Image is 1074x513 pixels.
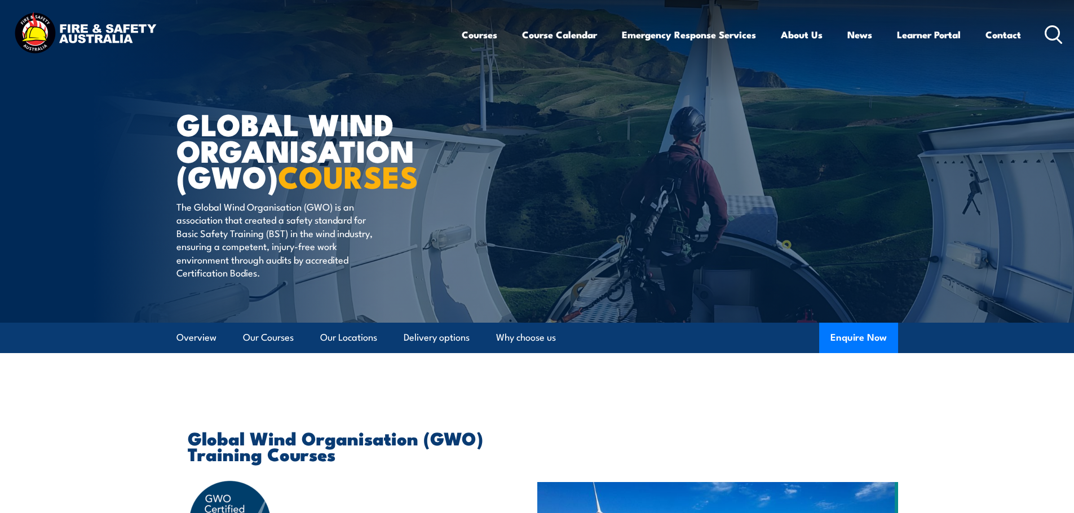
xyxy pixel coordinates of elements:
a: Overview [176,323,216,353]
a: Emergency Response Services [622,20,756,50]
a: Delivery options [404,323,470,353]
a: Our Courses [243,323,294,353]
a: Courses [462,20,497,50]
a: Learner Portal [897,20,961,50]
h1: Global Wind Organisation (GWO) [176,110,455,189]
a: Course Calendar [522,20,597,50]
a: News [847,20,872,50]
strong: COURSES [278,152,418,199]
a: Contact [985,20,1021,50]
p: The Global Wind Organisation (GWO) is an association that created a safety standard for Basic Saf... [176,200,382,279]
button: Enquire Now [819,323,898,353]
a: About Us [781,20,823,50]
a: Our Locations [320,323,377,353]
a: Why choose us [496,323,556,353]
h2: Global Wind Organisation (GWO) Training Courses [188,430,485,461]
